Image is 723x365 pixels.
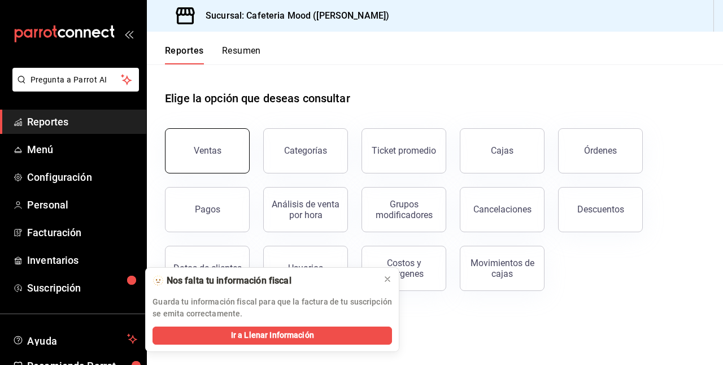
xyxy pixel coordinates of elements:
[27,197,137,212] span: Personal
[460,187,545,232] button: Cancelaciones
[27,280,137,296] span: Suscripción
[361,128,446,173] button: Ticket promedio
[153,275,374,287] div: 🫥 Nos falta tu información fiscal
[27,253,137,268] span: Inventarios
[197,9,389,23] h3: Sucursal: Cafeteria Mood ([PERSON_NAME])
[558,128,643,173] button: Órdenes
[558,187,643,232] button: Descuentos
[460,246,545,291] button: Movimientos de cajas
[165,187,250,232] button: Pagos
[473,204,532,215] div: Cancelaciones
[460,128,545,173] button: Cajas
[369,199,439,220] div: Grupos modificadores
[222,45,261,64] button: Resumen
[31,74,121,86] span: Pregunta a Parrot AI
[165,45,261,64] div: navigation tabs
[124,29,133,38] button: open_drawer_menu
[271,199,341,220] div: Análisis de venta por hora
[467,258,537,279] div: Movimientos de cajas
[27,114,137,129] span: Reportes
[584,145,617,156] div: Órdenes
[263,128,348,173] button: Categorías
[153,296,392,320] p: Guarda tu información fiscal para que la factura de tu suscripción se emita correctamente.
[263,246,348,291] button: Usuarios
[231,329,314,341] span: Ir a Llenar Información
[153,327,392,345] button: Ir a Llenar Información
[284,145,327,156] div: Categorías
[27,170,137,185] span: Configuración
[173,263,242,273] div: Datos de clientes
[369,258,439,279] div: Costos y márgenes
[165,45,204,64] button: Reportes
[288,263,323,273] div: Usuarios
[27,225,137,240] span: Facturación
[372,145,436,156] div: Ticket promedio
[491,145,513,156] div: Cajas
[361,187,446,232] button: Grupos modificadores
[194,145,221,156] div: Ventas
[27,332,123,346] span: Ayuda
[165,246,250,291] button: Datos de clientes
[361,246,446,291] button: Costos y márgenes
[8,82,139,94] a: Pregunta a Parrot AI
[263,187,348,232] button: Análisis de venta por hora
[577,204,624,215] div: Descuentos
[165,90,350,107] h1: Elige la opción que deseas consultar
[195,204,220,215] div: Pagos
[27,142,137,157] span: Menú
[165,128,250,173] button: Ventas
[12,68,139,92] button: Pregunta a Parrot AI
